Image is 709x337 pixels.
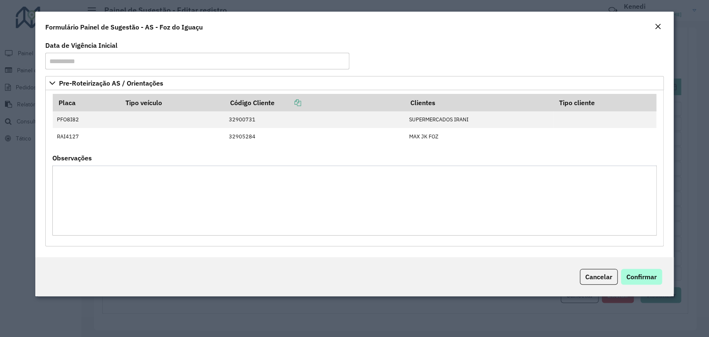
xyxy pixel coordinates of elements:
[652,22,664,32] button: Close
[275,98,301,107] a: Copiar
[53,128,120,145] td: RAI4127
[53,94,120,111] th: Placa
[585,273,612,281] span: Cancelar
[626,273,657,281] span: Confirmar
[553,94,656,111] th: Tipo cliente
[52,153,92,163] label: Observações
[225,128,405,145] td: 32905284
[225,111,405,128] td: 32900731
[405,111,553,128] td: SUPERMERCADOS IRANI
[45,90,663,246] div: Pre-Roteirização AS / Orientações
[45,22,203,32] h4: Formulário Painel de Sugestão - AS - Foz do Iguaçu
[59,80,163,86] span: Pre-Roteirização AS / Orientações
[405,94,553,111] th: Clientes
[655,23,661,30] em: Fechar
[621,269,662,285] button: Confirmar
[45,76,663,90] a: Pre-Roteirização AS / Orientações
[580,269,618,285] button: Cancelar
[120,94,225,111] th: Tipo veículo
[53,111,120,128] td: PFO8I82
[45,40,118,50] label: Data de Vigência Inicial
[405,128,553,145] td: MAX JK FOZ
[225,94,405,111] th: Código Cliente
